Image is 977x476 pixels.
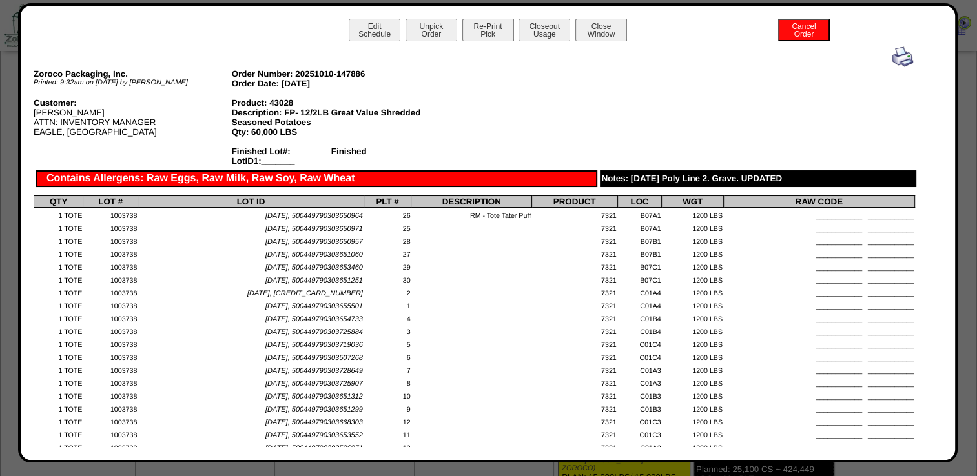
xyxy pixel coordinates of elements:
td: 1 TOTE [34,388,83,401]
td: 7321 [531,375,617,388]
td: 12 [364,414,411,427]
td: 7321 [531,233,617,246]
td: 1200 LBS [662,311,723,324]
td: C01C3 [617,427,662,440]
td: 7321 [531,427,617,440]
button: CloseWindow [575,19,627,41]
th: LOT ID [138,196,364,208]
td: 1003738 [83,388,138,401]
span: [DATE], 500449790303651251 [265,277,363,284]
td: 1003738 [83,375,138,388]
span: [DATE], 500449790303650957 [265,238,363,246]
td: 1003738 [83,221,138,233]
span: [DATE], 500449790303653460 [265,264,363,272]
td: B07A1 [617,221,662,233]
div: [PERSON_NAME] ATTN: INVENTORY MANAGER EAGLE, [GEOGRAPHIC_DATA] [34,98,232,137]
td: B07B1 [617,246,662,259]
td: B07C1 [617,259,662,272]
td: C01B4 [617,311,662,324]
td: 1 TOTE [34,246,83,259]
td: 1 [364,298,411,311]
div: Contains Allergens: Raw Eggs, Raw Milk, Raw Soy, Raw Wheat [36,170,597,187]
th: LOC [617,196,662,208]
span: [DATE], 500449790303654733 [265,315,363,323]
td: 7321 [531,362,617,375]
td: 1003738 [83,233,138,246]
button: Re-PrintPick [462,19,514,41]
div: Finished Lot#:_______ Finished LotID1:_______ [232,146,430,166]
td: 7 [364,362,411,375]
td: ____________ ____________ [723,324,914,337]
td: 1200 LBS [662,388,723,401]
span: [DATE], 500449790303650971 [265,225,363,233]
td: ____________ ____________ [723,311,914,324]
td: 1003738 [83,350,138,362]
td: 7321 [531,298,617,311]
td: 1003738 [83,285,138,298]
td: 9 [364,401,411,414]
td: C01A2 [617,440,662,453]
th: DESCRIPTION [411,196,531,208]
span: [DATE], 500449790303668303 [265,419,363,426]
td: 7321 [531,350,617,362]
th: LOT # [83,196,138,208]
span: [DATE], [CREDIT_CARD_NUMBER] [247,290,363,297]
td: 11 [364,427,411,440]
td: ____________ ____________ [723,337,914,350]
span: [DATE], 500449790303728649 [265,367,363,375]
span: [DATE], 500449790303719036 [265,341,363,349]
td: ____________ ____________ [723,388,914,401]
td: ____________ ____________ [723,362,914,375]
div: Description: FP- 12/2LB Great Value Shredded Seasoned Potatoes [232,108,430,127]
td: 1003738 [83,414,138,427]
td: 30 [364,272,411,285]
td: 13 [364,440,411,453]
td: 1 TOTE [34,375,83,388]
td: 4 [364,311,411,324]
td: 1003738 [83,337,138,350]
td: 1 TOTE [34,350,83,362]
td: B07A1 [617,208,662,221]
td: C01C3 [617,414,662,427]
div: Order Date: [DATE] [232,79,430,88]
td: 1 TOTE [34,272,83,285]
td: 1200 LBS [662,324,723,337]
td: 1 TOTE [34,233,83,246]
td: 1200 LBS [662,285,723,298]
td: 1200 LBS [662,221,723,233]
td: 1 TOTE [34,208,83,221]
td: 10 [364,388,411,401]
td: C01B3 [617,401,662,414]
td: 7321 [531,285,617,298]
td: 7321 [531,208,617,221]
td: 1200 LBS [662,362,723,375]
td: 7321 [531,401,617,414]
td: ____________ ____________ [723,375,914,388]
td: ____________ ____________ [723,272,914,285]
td: 7321 [531,311,617,324]
td: ____________ ____________ [723,233,914,246]
th: RAW CODE [723,196,914,208]
button: CloseoutUsage [519,19,570,41]
td: 1200 LBS [662,401,723,414]
td: 1003738 [83,298,138,311]
td: ____________ ____________ [723,440,914,453]
td: ____________ ____________ [723,298,914,311]
th: PLT # [364,196,411,208]
td: ____________ ____________ [723,208,914,221]
td: 7321 [531,440,617,453]
td: 1200 LBS [662,440,723,453]
td: 7321 [531,388,617,401]
td: 25 [364,221,411,233]
span: [DATE], 500449790303650964 [265,212,363,220]
td: RM - Tote Tater Puff [411,208,531,221]
td: C01A3 [617,375,662,388]
td: 7321 [531,324,617,337]
td: 1003738 [83,259,138,272]
td: 1 TOTE [34,298,83,311]
td: 1200 LBS [662,350,723,362]
td: 3 [364,324,411,337]
td: ____________ ____________ [723,246,914,259]
button: CancelOrder [778,19,830,41]
a: CloseWindow [574,29,628,39]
